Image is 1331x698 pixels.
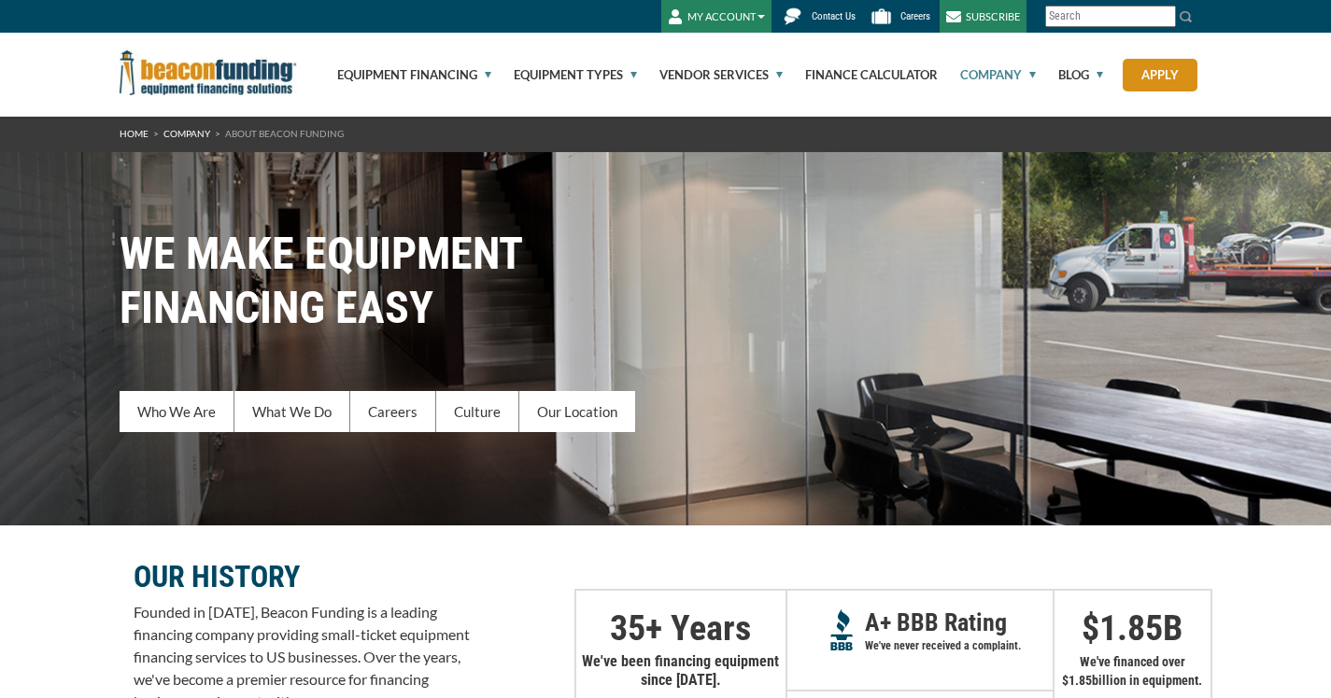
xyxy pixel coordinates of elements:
a: Company [939,33,1036,117]
a: Careers [350,391,436,432]
img: Search [1179,9,1194,24]
span: 35 [610,607,645,649]
a: Who We Are [120,391,234,432]
a: Clear search text [1156,9,1171,24]
span: Careers [900,10,930,22]
img: A+ Reputation BBB [830,609,854,650]
p: OUR HISTORY [134,565,470,588]
p: A+ BBB Rating [865,613,1053,632]
span: Contact Us [812,10,856,22]
a: Beacon Funding Corporation [120,63,297,78]
a: Apply [1123,59,1197,91]
input: Search [1045,6,1176,27]
a: Blog [1037,33,1103,117]
p: We've never received a complaint. [865,636,1053,655]
span: 1.85 [1069,673,1092,688]
a: Finance Calculator [784,33,938,117]
a: Culture [436,391,519,432]
a: Equipment Financing [316,33,491,117]
p: $ B [1055,619,1211,637]
a: Our Location [519,391,635,432]
p: + Years [576,619,786,637]
a: Equipment Types [492,33,637,117]
span: 1.85 [1099,607,1163,649]
a: HOME [120,128,149,139]
img: Beacon Funding Corporation [120,50,297,95]
a: What We Do [234,391,350,432]
h1: WE MAKE EQUIPMENT FINANCING EASY [120,227,1212,335]
a: Company [163,128,210,139]
span: About Beacon Funding [225,128,344,139]
p: We've financed over $ billion in equipment. [1055,652,1211,690]
a: Vendor Services [638,33,783,117]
